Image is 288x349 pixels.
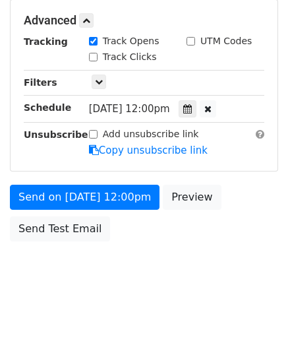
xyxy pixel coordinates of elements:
strong: Schedule [24,102,71,113]
label: Track Clicks [103,50,157,64]
label: Add unsubscribe link [103,127,199,141]
label: UTM Codes [200,34,252,48]
strong: Unsubscribe [24,129,88,140]
h5: Advanced [24,13,264,28]
a: Preview [163,185,221,210]
strong: Filters [24,77,57,88]
a: Send on [DATE] 12:00pm [10,185,159,210]
iframe: Chat Widget [222,286,288,349]
a: Send Test Email [10,216,110,241]
a: Copy unsubscribe link [89,144,208,156]
span: [DATE] 12:00pm [89,103,170,115]
label: Track Opens [103,34,159,48]
strong: Tracking [24,36,68,47]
